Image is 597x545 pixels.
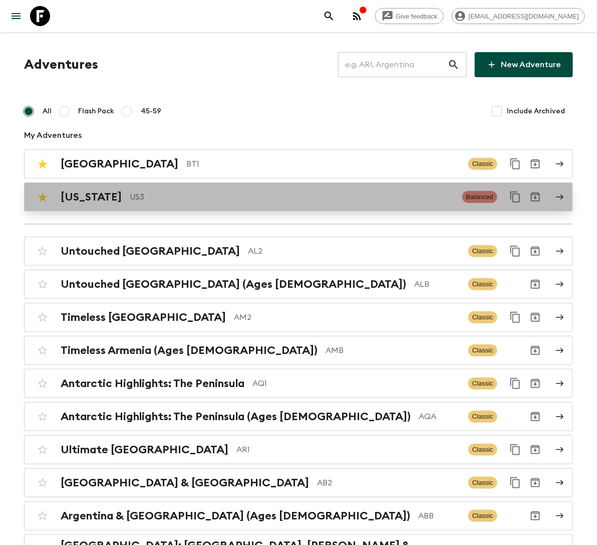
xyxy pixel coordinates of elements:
h2: Argentina & [GEOGRAPHIC_DATA] (Ages [DEMOGRAPHIC_DATA]) [61,509,410,522]
span: Classic [468,378,497,390]
h2: [GEOGRAPHIC_DATA] [61,157,178,170]
span: Classic [468,245,497,257]
p: US3 [130,191,454,203]
p: AB2 [317,477,460,489]
a: Antarctic Highlights: The Peninsula (Ages [DEMOGRAPHIC_DATA])AQAClassicArchive [24,402,573,431]
button: Duplicate for 45-59 [505,154,525,174]
p: ALB [414,278,460,290]
a: [GEOGRAPHIC_DATA] & [GEOGRAPHIC_DATA]AB2ClassicDuplicate for 45-59Archive [24,468,573,497]
button: Archive [525,241,545,261]
span: Classic [468,411,497,423]
h2: Timeless Armenia (Ages [DEMOGRAPHIC_DATA]) [61,344,318,357]
button: Archive [525,154,545,174]
div: [EMAIL_ADDRESS][DOMAIN_NAME] [452,8,585,24]
h2: Timeless [GEOGRAPHIC_DATA] [61,311,226,324]
h2: Ultimate [GEOGRAPHIC_DATA] [61,443,228,456]
span: 45-59 [141,106,161,116]
a: [GEOGRAPHIC_DATA]BT1ClassicDuplicate for 45-59Archive [24,149,573,178]
p: AQA [419,411,460,423]
p: AQ1 [252,378,460,390]
a: Timeless [GEOGRAPHIC_DATA]AM2ClassicDuplicate for 45-59Archive [24,303,573,332]
span: Include Archived [507,106,565,116]
a: Antarctic Highlights: The PeninsulaAQ1ClassicDuplicate for 45-59Archive [24,369,573,398]
span: Flash Pack [78,106,114,116]
h2: Antarctic Highlights: The Peninsula [61,377,244,390]
button: Archive [525,407,545,427]
span: [EMAIL_ADDRESS][DOMAIN_NAME] [463,13,584,20]
a: Give feedback [375,8,444,24]
p: AM2 [234,311,460,323]
button: Archive [525,340,545,360]
button: search adventures [319,6,339,26]
h2: [US_STATE] [61,191,122,204]
p: ABB [418,510,460,522]
span: All [43,106,52,116]
h2: [GEOGRAPHIC_DATA] & [GEOGRAPHIC_DATA] [61,476,309,489]
button: Duplicate for 45-59 [505,187,525,207]
button: Duplicate for 45-59 [505,473,525,493]
button: Archive [525,187,545,207]
a: Ultimate [GEOGRAPHIC_DATA]AR1ClassicDuplicate for 45-59Archive [24,435,573,464]
input: e.g. AR1, Argentina [338,51,448,79]
a: Timeless Armenia (Ages [DEMOGRAPHIC_DATA])AMBClassicArchive [24,336,573,365]
button: Archive [525,440,545,460]
a: Untouched [GEOGRAPHIC_DATA]AL2ClassicDuplicate for 45-59Archive [24,237,573,266]
h2: Untouched [GEOGRAPHIC_DATA] (Ages [DEMOGRAPHIC_DATA]) [61,278,406,291]
a: Argentina & [GEOGRAPHIC_DATA] (Ages [DEMOGRAPHIC_DATA])ABBClassicArchive [24,501,573,530]
span: Classic [468,278,497,290]
button: Archive [525,473,545,493]
button: Duplicate for 45-59 [505,307,525,327]
h2: Antarctic Highlights: The Peninsula (Ages [DEMOGRAPHIC_DATA]) [61,410,411,423]
span: Classic [468,510,497,522]
p: BT1 [186,158,460,170]
h2: Untouched [GEOGRAPHIC_DATA] [61,245,240,258]
button: Archive [525,307,545,327]
p: My Adventures [24,129,573,141]
button: menu [6,6,26,26]
p: AMB [326,344,460,356]
span: Classic [468,444,497,456]
span: Balanced [462,191,497,203]
button: Archive [525,506,545,526]
button: Archive [525,274,545,294]
button: Duplicate for 45-59 [505,440,525,460]
span: Classic [468,158,497,170]
p: AR1 [236,444,460,456]
span: Give feedback [391,13,443,20]
span: Classic [468,477,497,489]
a: New Adventure [475,52,573,77]
a: Untouched [GEOGRAPHIC_DATA] (Ages [DEMOGRAPHIC_DATA])ALBClassicArchive [24,270,573,299]
button: Duplicate for 45-59 [505,241,525,261]
button: Archive [525,374,545,394]
span: Classic [468,344,497,356]
span: Classic [468,311,497,323]
p: AL2 [248,245,460,257]
h1: Adventures [24,55,98,75]
a: [US_STATE]US3BalancedDuplicate for 45-59Archive [24,183,573,212]
button: Duplicate for 45-59 [505,374,525,394]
